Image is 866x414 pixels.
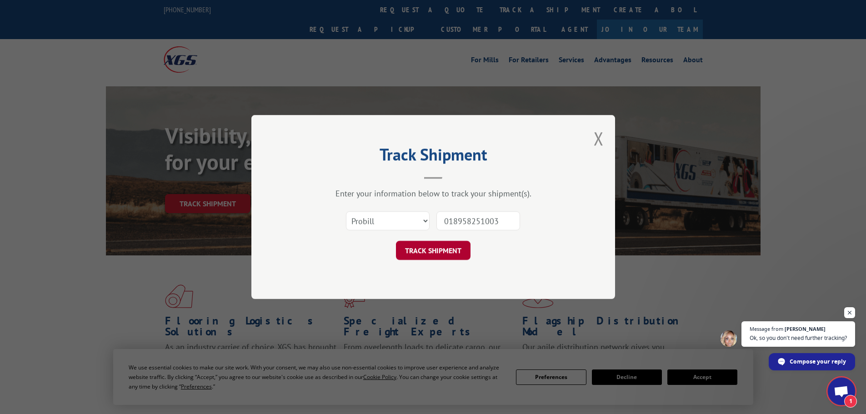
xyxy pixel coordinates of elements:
input: Number(s) [436,211,520,230]
span: Message from [750,326,783,331]
span: 1 [844,395,857,408]
button: Close modal [594,126,604,150]
h2: Track Shipment [297,148,570,165]
div: Open chat [828,378,855,405]
span: Compose your reply [790,354,846,369]
button: TRACK SHIPMENT [396,241,471,260]
span: Ok, so you don't need further tracking? [750,334,847,342]
span: [PERSON_NAME] [785,326,826,331]
div: Enter your information below to track your shipment(s). [297,188,570,199]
